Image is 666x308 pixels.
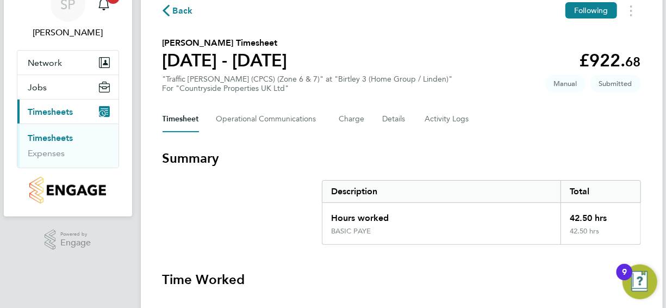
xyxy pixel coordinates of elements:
span: Back [173,4,193,17]
div: 42.50 hrs [561,203,640,227]
button: Following [565,2,617,19]
img: countryside-properties-logo-retina.png [29,177,106,204]
button: Operational Communications [216,106,322,132]
a: Powered byEngage [45,230,91,250]
span: 68 [626,54,641,70]
div: "Traffic [PERSON_NAME] (CPCS) (Zone 6 & 7)" at "Birtley 3 (Home Group / Linden)" [163,75,453,93]
span: This timesheet was manually created. [545,75,586,93]
span: Following [574,5,608,15]
div: Timesheets [17,124,119,168]
button: Jobs [17,75,119,99]
div: For "Countryside Properties UK Ltd" [163,84,453,93]
span: Stephen Purdy [17,26,119,39]
span: Jobs [28,82,47,93]
h1: [DATE] - [DATE] [163,50,288,71]
button: Charge [339,106,365,132]
div: BASIC PAYE [331,227,371,236]
button: Open Resource Center, 9 new notifications [623,264,657,299]
button: Details [383,106,408,132]
div: Description [322,181,561,202]
div: Hours worked [322,203,561,227]
div: Summary [322,180,641,245]
h2: [PERSON_NAME] Timesheet [163,36,288,50]
span: Powered by [60,230,91,239]
div: Total [561,181,640,202]
h3: Summary [163,150,641,167]
span: Timesheets [28,107,73,117]
div: 42.50 hrs [561,227,640,244]
a: Expenses [28,148,65,158]
span: Network [28,58,63,68]
button: Activity Logs [425,106,471,132]
button: Timesheets Menu [621,2,641,19]
a: Timesheets [28,133,73,143]
button: Timesheets [17,100,119,124]
h3: Time Worked [163,271,641,288]
span: This timesheet is Submitted. [590,75,641,93]
a: Go to home page [17,177,119,204]
app-decimal: £922. [580,50,641,71]
button: Timesheet [163,106,199,132]
span: Engage [60,238,91,248]
button: Network [17,51,119,75]
button: Back [163,4,193,17]
div: 9 [622,272,627,286]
